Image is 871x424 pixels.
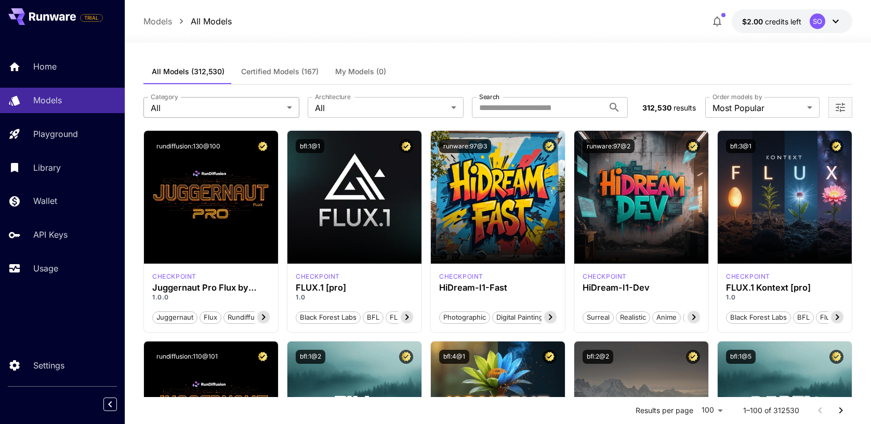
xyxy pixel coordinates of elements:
[152,293,270,302] p: 1.0.0
[742,16,801,27] div: $2.00
[33,128,78,140] p: Playground
[296,139,324,153] button: bfl:1@1
[191,15,232,28] a: All Models
[816,310,864,324] button: Flux Kontext
[241,67,319,76] span: Certified Models (167)
[816,312,864,323] span: Flux Kontext
[765,17,801,26] span: credits left
[256,139,270,153] button: Certified Model – Vetted for best performance and includes a commercial license.
[479,92,499,101] label: Search
[830,400,851,421] button: Go to next page
[386,312,433,323] span: FLUX.1 [pro]
[794,312,813,323] span: BFL
[296,272,340,281] div: fluxpro
[583,272,627,281] div: HiDream Dev
[439,272,483,281] p: checkpoint
[732,9,852,33] button: $2.00SO
[686,139,700,153] button: Certified Model – Vetted for best performance and includes a commercial license.
[616,310,650,324] button: Realistic
[111,395,125,414] div: Collapse sidebar
[296,283,413,293] h3: FLUX.1 [pro]
[152,310,197,324] button: juggernaut
[386,310,434,324] button: FLUX.1 [pro]
[543,139,557,153] button: Certified Model – Vetted for best performance and includes a commercial license.
[439,350,469,364] button: bfl:4@1
[727,312,790,323] span: Black Forest Labs
[712,92,762,101] label: Order models by
[583,310,614,324] button: Surreal
[636,405,693,416] p: Results per page
[439,310,490,324] button: Photographic
[583,350,613,364] button: bfl:2@2
[652,310,681,324] button: Anime
[33,195,57,207] p: Wallet
[296,310,361,324] button: Black Forest Labs
[653,312,680,323] span: Anime
[683,312,716,323] span: Stylized
[152,139,225,153] button: rundiffusion:130@100
[829,139,843,153] button: Certified Model – Vetted for best performance and includes a commercial license.
[80,11,103,24] span: Add your payment card to enable full platform functionality.
[296,293,413,302] p: 1.0
[493,312,547,323] span: Digital Painting
[743,405,799,416] p: 1–100 of 312530
[583,312,613,323] span: Surreal
[223,310,272,324] button: rundiffusion
[726,283,843,293] h3: FLUX.1 Kontext [pro]
[829,350,843,364] button: Certified Model – Vetted for best performance and includes a commercial license.
[152,67,225,76] span: All Models (312,530)
[726,310,791,324] button: Black Forest Labs
[143,15,172,28] p: Models
[224,312,272,323] span: rundiffusion
[440,312,490,323] span: Photographic
[151,102,283,114] span: All
[33,262,58,275] p: Usage
[742,17,765,26] span: $2.00
[152,283,270,293] h3: Juggernaut Pro Flux by RunDiffusion
[583,272,627,281] p: checkpoint
[726,272,770,281] div: FLUX.1 Kontext [pro]
[793,310,814,324] button: BFL
[151,92,178,101] label: Category
[315,102,447,114] span: All
[152,272,196,281] p: checkpoint
[712,102,803,114] span: Most Popular
[674,103,696,112] span: results
[152,272,196,281] div: FLUX.1 D
[642,103,671,112] span: 312,530
[439,283,557,293] h3: HiDream-I1-Fast
[439,139,491,153] button: runware:97@3
[834,101,847,114] button: Open more filters
[335,67,386,76] span: My Models (0)
[726,272,770,281] p: checkpoint
[686,350,700,364] button: Certified Model – Vetted for best performance and includes a commercial license.
[492,310,547,324] button: Digital Painting
[543,350,557,364] button: Certified Model – Vetted for best performance and includes a commercial license.
[683,310,716,324] button: Stylized
[810,13,825,29] div: SO
[399,350,413,364] button: Certified Model – Vetted for best performance and includes a commercial license.
[697,403,727,418] div: 100
[583,283,700,293] h3: HiDream-I1-Dev
[153,312,197,323] span: juggernaut
[726,350,756,364] button: bfl:1@5
[296,312,360,323] span: Black Forest Labs
[296,350,325,364] button: bfl:1@2
[726,293,843,302] p: 1.0
[399,139,413,153] button: Certified Model – Vetted for best performance and includes a commercial license.
[296,272,340,281] p: checkpoint
[363,310,384,324] button: BFL
[315,92,350,101] label: Architecture
[33,161,61,174] p: Library
[152,350,222,364] button: rundiffusion:110@101
[33,60,57,73] p: Home
[583,139,635,153] button: runware:97@2
[200,310,221,324] button: flux
[200,312,221,323] span: flux
[33,228,68,241] p: API Keys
